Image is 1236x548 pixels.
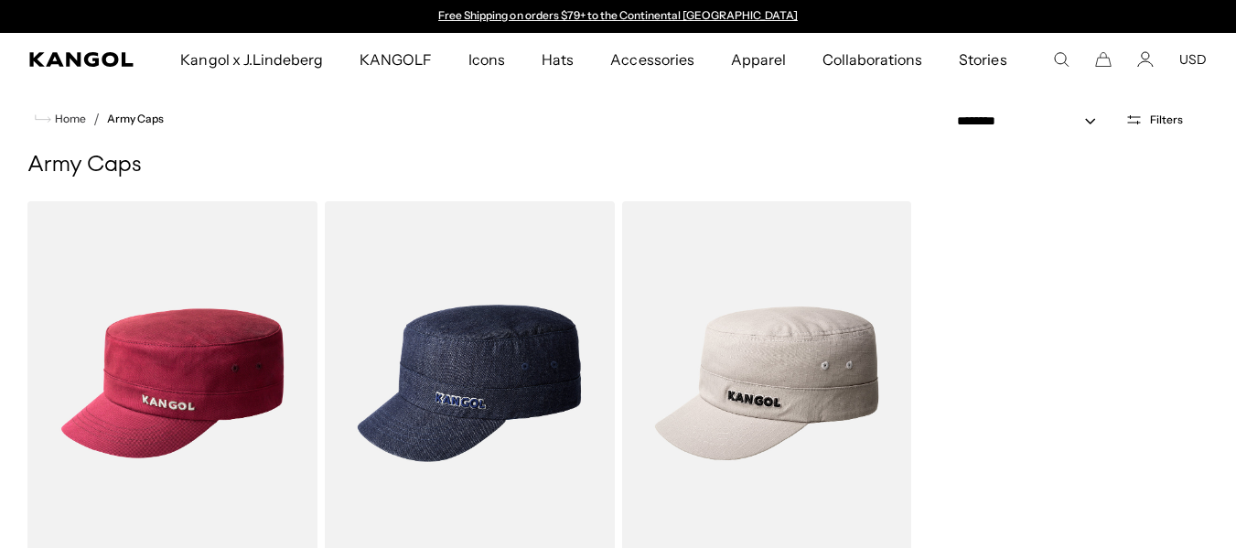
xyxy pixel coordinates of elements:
[27,152,1209,179] h1: Army Caps
[713,33,804,86] a: Apparel
[1137,51,1154,68] a: Account
[86,108,100,130] li: /
[162,33,341,86] a: Kangol x J.Lindeberg
[51,113,86,125] span: Home
[959,33,1006,86] span: Stories
[430,9,807,24] div: 1 of 2
[438,8,798,22] a: Free Shipping on orders $79+ to the Continental [GEOGRAPHIC_DATA]
[430,9,807,24] slideshow-component: Announcement bar
[35,111,86,127] a: Home
[950,112,1114,131] select: Sort by: Featured
[940,33,1025,86] a: Stories
[360,33,432,86] span: KANGOLF
[542,33,574,86] span: Hats
[180,33,323,86] span: Kangol x J.Lindeberg
[592,33,712,86] a: Accessories
[1150,113,1183,126] span: Filters
[610,33,693,86] span: Accessories
[450,33,523,86] a: Icons
[1053,51,1069,68] summary: Search here
[29,52,134,67] a: Kangol
[804,33,940,86] a: Collaborations
[1179,51,1207,68] button: USD
[731,33,786,86] span: Apparel
[107,113,164,125] a: Army Caps
[430,9,807,24] div: Announcement
[341,33,450,86] a: KANGOLF
[468,33,505,86] span: Icons
[523,33,592,86] a: Hats
[1114,112,1194,128] button: Open filters
[1095,51,1112,68] button: Cart
[822,33,922,86] span: Collaborations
